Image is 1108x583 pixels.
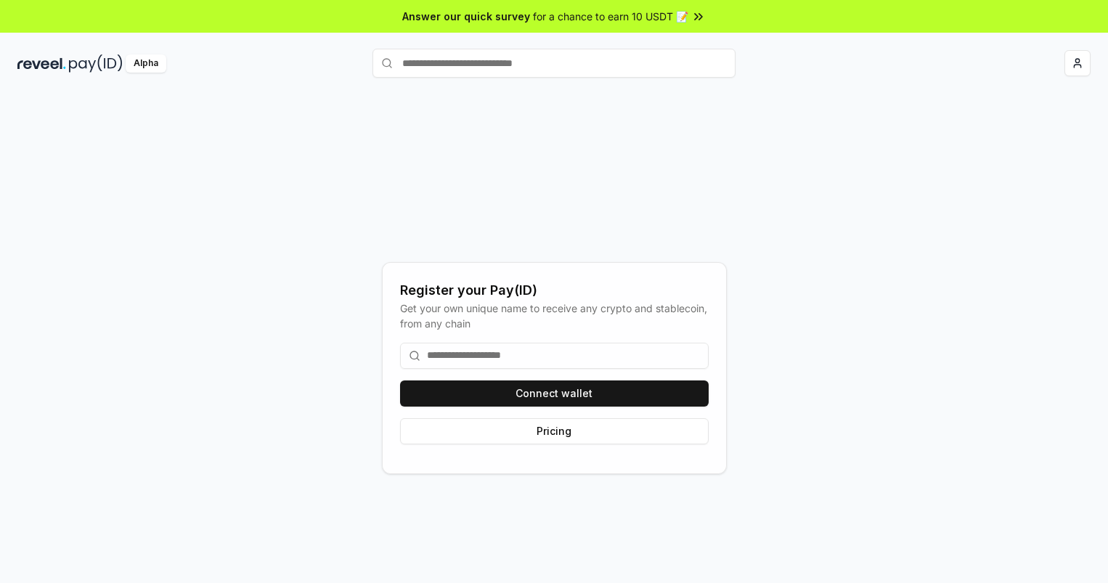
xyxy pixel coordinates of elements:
button: Pricing [400,418,709,444]
div: Get your own unique name to receive any crypto and stablecoin, from any chain [400,301,709,331]
button: Connect wallet [400,380,709,407]
div: Register your Pay(ID) [400,280,709,301]
img: pay_id [69,54,123,73]
span: Answer our quick survey [402,9,530,24]
div: Alpha [126,54,166,73]
img: reveel_dark [17,54,66,73]
span: for a chance to earn 10 USDT 📝 [533,9,688,24]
